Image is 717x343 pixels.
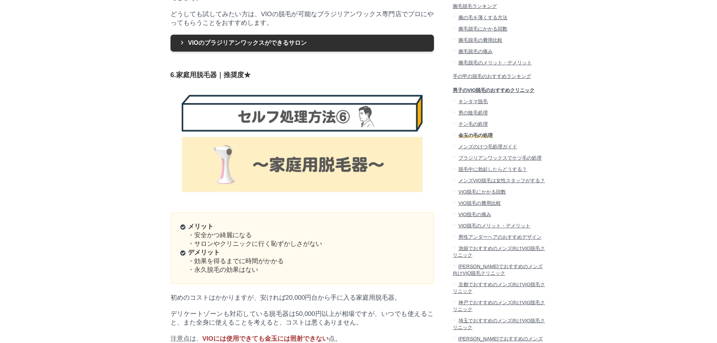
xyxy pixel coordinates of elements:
span: ｜推奨度★ [170,71,251,79]
a: ブラジリアンワックスでケツ毛の処理 [453,152,547,164]
li: ・安全かつ綺麗になる ・サロンやクリニックに行く恥ずかしさがない [180,222,424,248]
span: キンタマ脱毛 [458,99,487,104]
strong: 6.家庭用脱毛器 [170,71,217,79]
span: 腕毛脱毛ランキング [453,3,497,9]
span: 男性アンダーヘアのおすすめデザイン [458,234,541,240]
a: [PERSON_NAME]でおすすめのメンズ向けVIO脱毛クリニック [453,261,547,279]
a: VIO脱毛にかかる回数 [453,186,547,198]
a: メンズVIO脱毛は女性スタッフがする？ [453,175,547,186]
span: メンズVIO脱毛は女性スタッフがする？ [458,178,545,183]
a: キンタマ脱毛 [453,96,547,107]
span: 京都でおすすめのメンズ向けVIO脱毛クリニック [453,282,545,294]
span: [PERSON_NAME]でおすすめのメンズ向けVIO脱毛クリニック [453,264,543,276]
span: 腕の毛を薄くする方法 [458,15,507,20]
p: デリケートゾーンも対応している脱毛器は50,000円以上が相場ですが、いつでも使えること、また全身に使えることを考えると、コストは悪くありません。 [170,309,434,327]
a: VIO脱毛の痛み [453,209,547,220]
span: チン毛の処理 [458,121,487,127]
span: 手の甲の脱毛のおすすめランキング [453,73,531,79]
span: 脱毛中に勃起したらどうする？ [458,166,527,172]
span: 金玉の毛の処理 [458,133,492,138]
span: VIO脱毛にかかる回数 [458,189,505,195]
p: どうしても試してみたい方は、VIOの脱毛が可能なブラジリアンワックス専門店でプロにやってもらうことをおすすめします。 [170,10,434,27]
span: 腕毛脱毛の費用比較 [458,37,502,43]
a: 金玉の毛の処理 [453,130,493,141]
a: 腕の毛を薄くする方法 [453,12,547,23]
a: メンズのけつ毛処理ガイド [453,141,547,152]
a: 池袋でおすすめのメンズ向けVIO脱毛クリニック [453,243,547,261]
a: 腕毛脱毛の痛み [453,46,547,57]
a: チン毛の処理 [453,119,547,130]
span: 埼玉でおすすめのメンズ向けVIO脱毛クリニック [453,318,545,330]
p: 初めのコストはかかりますが、安ければ20,000円台から手に入る家庭用脱毛器。 [170,293,434,302]
a: 京都でおすすめのメンズ向けVIO脱毛クリニック [453,279,547,297]
a: VIO脱毛の費用比較 [453,198,547,209]
a: 脱毛中に勃起したらどうする？ [453,164,547,175]
span: 腕毛脱毛の痛み [458,49,492,54]
a: VIO脱毛のメリット・デメリット [453,220,547,232]
li: ・効果を得るまでに時間がかかる ・永久脱毛の効果はない [180,248,424,274]
a: 男子のVIO脱毛のおすすめクリニック [453,82,547,96]
span: VIO脱毛のメリット・デメリット [458,223,530,229]
a: 男性アンダーヘアのおすすめデザイン [453,232,547,243]
span: 腕毛脱毛のメリット・デメリット [458,60,531,66]
img: 処理方法 家庭用脱毛器 [170,87,434,200]
strong: メリット [188,223,213,230]
span: 腕毛脱毛にかかる回数 [458,26,507,32]
strong: VIOのブラジリアンワックスができるサロン [188,40,307,46]
a: 腕毛脱毛のメリット・デメリット [453,57,547,69]
a: 埼玉でおすすめのメンズ向けVIO脱毛クリニック [453,315,547,333]
span: 池袋でおすすめのメンズ向けVIO脱毛クリニック [453,245,545,258]
a: 腕毛脱毛にかかる回数 [453,23,547,35]
span: VIO脱毛の費用比較 [458,200,501,206]
p: 注意点は、 点。 [170,334,434,343]
span: 神戸でおすすめのメンズ向けVIO脱毛クリニック [453,300,545,312]
a: 神戸でおすすめのメンズ向けVIO脱毛クリニック [453,297,547,315]
span: VIOには使用できても金玉には照射できない [202,335,329,342]
span: 男子のVIO脱毛のおすすめクリニック [453,87,534,93]
span: 男の陰毛処理 [458,110,487,116]
strong: デメリット [188,249,220,256]
span: VIO脱毛の痛み [458,212,491,217]
a: 男の陰毛処理 [453,107,547,119]
a: 腕毛脱毛の費用比較 [453,35,547,46]
a: 手の甲の脱毛のおすすめランキング [453,69,547,82]
span: ブラジリアンワックスでケツ毛の処理 [458,155,541,161]
span: メンズのけつ毛処理ガイド [458,144,517,149]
